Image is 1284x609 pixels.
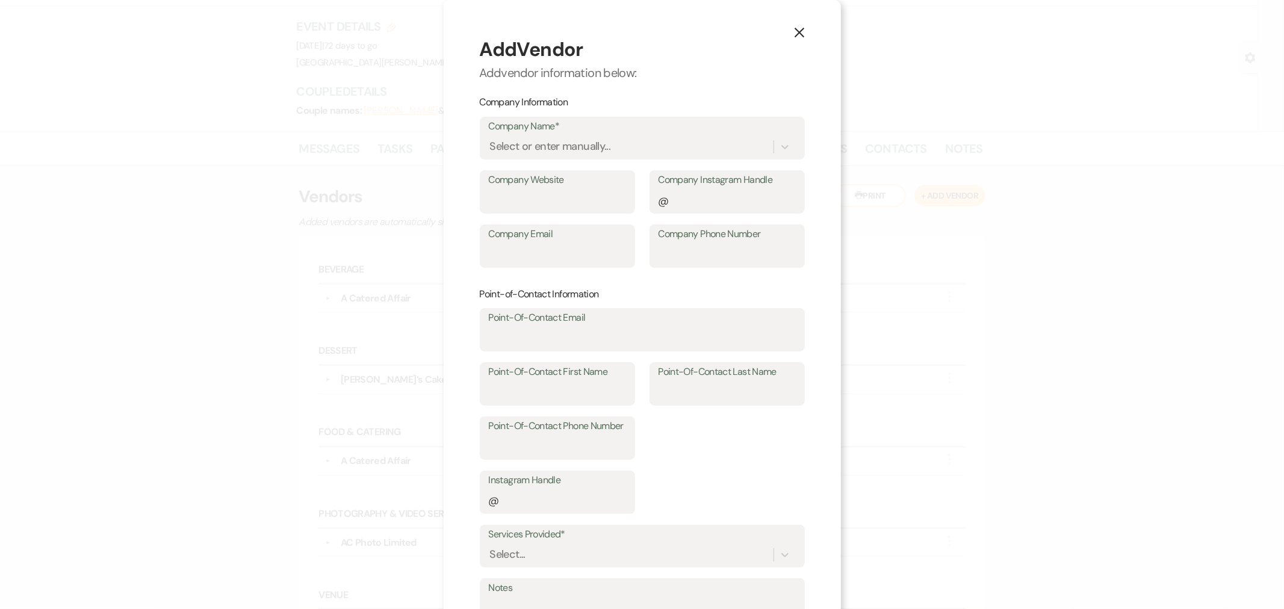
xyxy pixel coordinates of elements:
[480,94,805,110] p: Company Information
[489,309,796,327] label: Point-Of-Contact Email
[489,118,796,135] label: Company Name*
[659,363,796,381] label: Point-Of-Contact Last Name
[659,172,796,189] label: Company Instagram Handle
[659,193,669,209] div: @
[489,418,626,435] label: Point-Of-Contact Phone Number
[489,472,626,489] label: Instagram Handle
[489,172,626,189] label: Company Website
[480,288,805,301] h3: Point-of-Contact Information
[489,526,796,543] label: Services Provided*
[480,63,805,82] p: Add vendor information below:
[490,139,611,155] div: Select or enter manually...
[659,226,796,243] label: Company Phone Number
[489,363,626,381] label: Point-Of-Contact First Name
[489,580,796,597] label: Notes
[489,493,499,509] div: @
[489,226,626,243] label: Company Email
[490,546,526,563] div: Select...
[480,36,805,63] h2: Add Vendor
